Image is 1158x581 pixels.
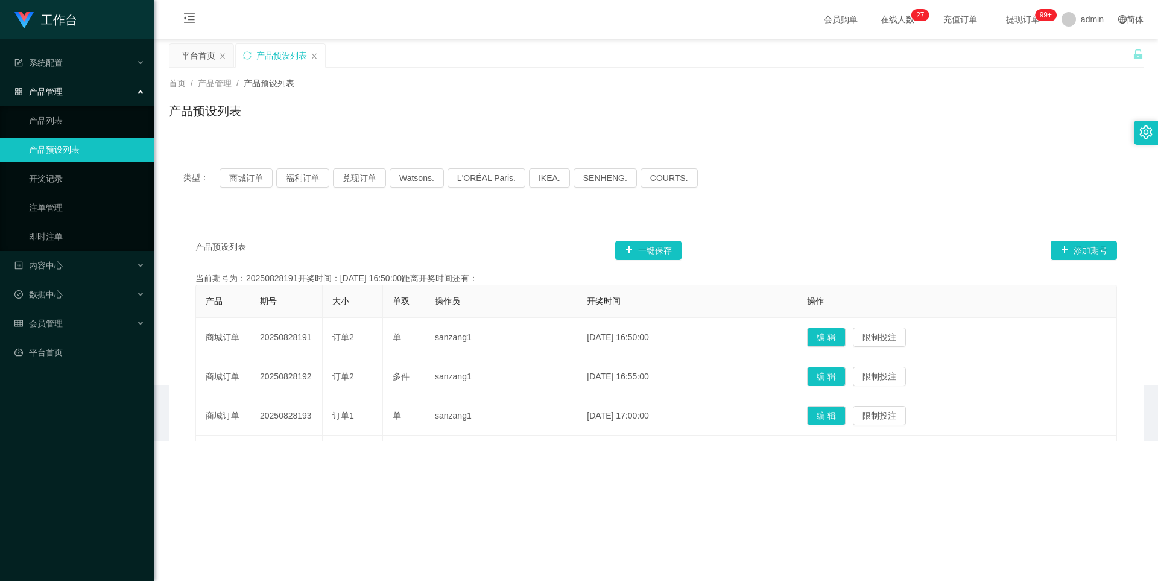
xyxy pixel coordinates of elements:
span: 大小 [332,296,349,306]
span: 多件 [393,372,410,381]
span: 产品 [206,296,223,306]
span: 数据中心 [14,290,63,299]
span: 产品预设列表 [244,78,294,88]
td: 商城订单 [196,318,250,357]
a: 工作台 [14,14,77,24]
span: 产品预设列表 [195,241,246,260]
button: 商城订单 [220,168,273,188]
button: 编 辑 [807,367,846,386]
span: 开奖时间 [587,296,621,306]
span: 单 [393,332,401,342]
span: 首页 [169,78,186,88]
i: 图标: profile [14,261,23,270]
td: 20250828192 [250,357,323,396]
button: COURTS. [641,168,698,188]
a: 注单管理 [29,195,145,220]
p: 2 [916,9,920,21]
button: Watsons. [390,168,444,188]
button: 限制投注 [853,367,906,386]
button: 福利订单 [276,168,329,188]
button: 编 辑 [807,406,846,425]
i: 图标: unlock [1133,49,1144,60]
div: 2021 [164,414,1148,427]
i: 图标: table [14,319,23,328]
i: 图标: close [219,52,226,60]
span: 产品管理 [198,78,232,88]
span: 系统配置 [14,58,63,68]
p: 7 [920,9,925,21]
span: 内容中心 [14,261,63,270]
a: 即时注单 [29,224,145,249]
td: sanzang1 [425,436,577,475]
span: 在线人数 [875,15,920,24]
a: 开奖记录 [29,167,145,191]
button: SENHENG. [574,168,637,188]
i: 图标: sync [243,51,252,60]
span: 操作员 [435,296,460,306]
a: 图标: dashboard平台首页 [14,340,145,364]
td: [DATE] 16:50:00 [577,318,797,357]
td: sanzang1 [425,357,577,396]
a: 产品列表 [29,109,145,133]
button: 编 辑 [807,328,846,347]
td: 20250828191 [250,318,323,357]
span: 期号 [260,296,277,306]
span: 操作 [807,296,824,306]
i: 图标: close [311,52,318,60]
button: IKEA. [529,168,570,188]
sup: 994 [1035,9,1057,21]
td: 商城订单 [196,436,250,475]
span: 充值订单 [937,15,983,24]
i: 图标: form [14,59,23,67]
span: 提现订单 [1000,15,1046,24]
a: 产品预设列表 [29,138,145,162]
i: 图标: global [1118,15,1127,24]
td: [DATE] 17:00:00 [577,396,797,436]
td: 商城订单 [196,396,250,436]
span: 单 [393,411,401,421]
span: 订单2 [332,372,354,381]
h1: 产品预设列表 [169,102,241,120]
button: 限制投注 [853,406,906,425]
i: 图标: appstore-o [14,87,23,96]
td: 商城订单 [196,357,250,396]
img: logo.9652507e.png [14,12,34,29]
span: 单双 [393,296,410,306]
td: sanzang1 [425,396,577,436]
td: 20250828194 [250,436,323,475]
span: 产品管理 [14,87,63,97]
span: 订单2 [332,332,354,342]
button: 图标: plus一键保存 [615,241,682,260]
div: 平台首页 [182,44,215,67]
span: / [191,78,193,88]
button: L'ORÉAL Paris. [448,168,525,188]
i: 图标: menu-fold [169,1,210,39]
td: [DATE] 16:55:00 [577,357,797,396]
span: 类型： [183,168,220,188]
button: 图标: plus添加期号 [1051,241,1117,260]
sup: 27 [911,9,929,21]
div: 当前期号为：20250828191开奖时间：[DATE] 16:50:00距离开奖时间还有： [195,272,1117,285]
span: 会员管理 [14,319,63,328]
button: 兑现订单 [333,168,386,188]
td: 20250828193 [250,396,323,436]
td: sanzang1 [425,318,577,357]
div: 产品预设列表 [256,44,307,67]
i: 图标: setting [1139,125,1153,139]
button: 限制投注 [853,328,906,347]
span: / [236,78,239,88]
h1: 工作台 [41,1,77,39]
span: 订单1 [332,411,354,421]
i: 图标: check-circle-o [14,290,23,299]
td: [DATE] 17:05:00 [577,436,797,475]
